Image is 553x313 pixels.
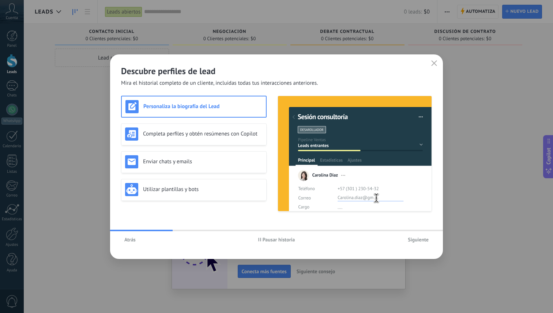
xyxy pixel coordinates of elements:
button: Pausar historia [255,234,298,245]
button: Atrás [121,234,139,245]
h3: Completa perfiles y obtén resúmenes con Copilot [143,130,263,137]
h3: Enviar chats y emails [143,158,263,165]
span: Atrás [124,237,136,242]
h3: Personaliza la biografía del Lead [143,103,262,110]
span: Mira el historial completo de un cliente, incluidas todas tus interacciones anteriores. [121,80,318,87]
button: Siguiente [405,234,432,245]
h3: Utilizar plantillas y bots [143,186,263,193]
span: Pausar historia [263,237,295,242]
h2: Descubre perfiles de lead [121,65,432,77]
span: Siguiente [408,237,429,242]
